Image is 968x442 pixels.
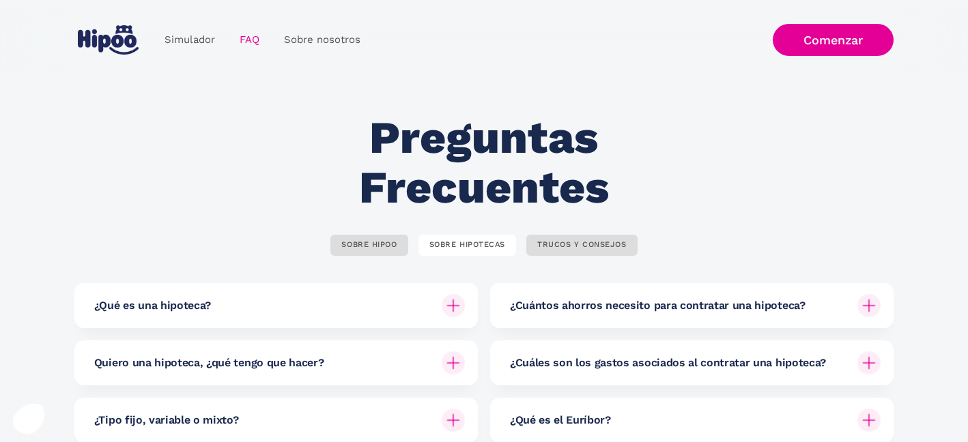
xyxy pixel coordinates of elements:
h6: ¿Cuántos ahorros necesito para contratar una hipoteca? [510,298,806,313]
div: SOBRE HIPOO [341,240,397,250]
h6: ¿Qué es el Euríbor? [510,413,611,428]
a: Simulador [152,27,227,53]
a: FAQ [227,27,272,53]
a: home [74,20,141,60]
h6: ¿Tipo fijo, variable o mixto? [94,413,239,428]
a: Sobre nosotros [272,27,373,53]
h2: Preguntas Frecuentes [281,113,686,212]
h6: Quiero una hipoteca, ¿qué tengo que hacer? [94,355,324,370]
h6: ¿Cuáles son los gastos asociados al contratar una hipoteca? [510,355,826,370]
h6: ¿Qué es una hipoteca? [94,298,211,313]
div: SOBRE HIPOTECAS [429,240,505,250]
a: Comenzar [773,24,894,56]
div: TRUCOS Y CONSEJOS [537,240,627,250]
